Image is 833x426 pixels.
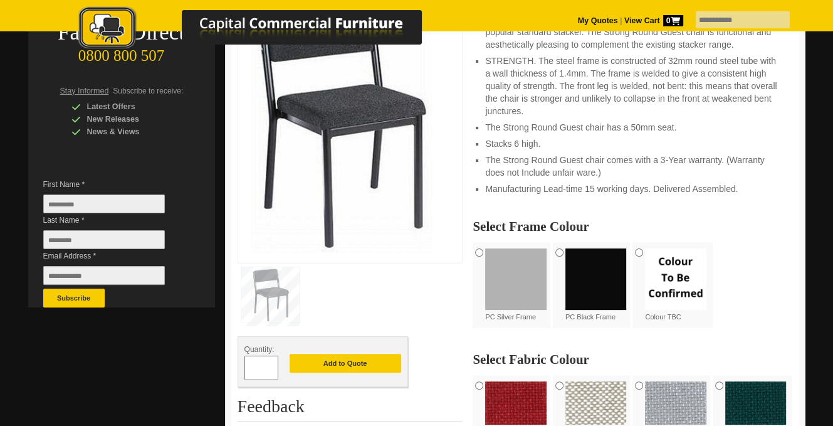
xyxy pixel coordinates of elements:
a: Capital Commercial Furniture Logo [44,6,483,56]
img: Quantum Hunter [725,381,787,425]
a: View Cart0 [622,16,683,25]
h2: Select Fabric Colour [473,353,792,366]
li: Manufacturing Lead-time 15 working days. Delivered Assembled. [485,183,780,195]
span: Quantity: [244,345,275,354]
label: Colour TBC [645,248,706,322]
span: Stay Informed [60,87,109,95]
img: Quantum Gallery [565,381,627,425]
span: Email Address * [43,250,184,262]
img: Quantum Poppy [485,381,547,425]
img: Quantum Pebble Grey [645,381,706,425]
div: Factory Direct [28,24,215,41]
div: Latest Offers [71,100,191,113]
li: The Strong Round Guest chair has a 50mm seat. [485,121,780,134]
button: Add to Quote [290,354,401,373]
h2: Feedback [238,397,463,422]
button: Subscribe [43,289,105,307]
img: Colour TBC [645,248,706,310]
input: First Name * [43,194,165,213]
li: The Strong Round Guest chair comes with a 3-Year warranty. (Warranty does not Include unfair ware.) [485,154,780,179]
div: News & Views [71,125,191,138]
span: Last Name * [43,214,184,226]
strong: View Cart [624,16,683,25]
input: Last Name * [43,230,165,249]
span: 0 [663,15,683,26]
h2: Select Frame Colour [473,220,792,233]
img: PC Black Frame [565,248,627,310]
span: First Name * [43,178,184,191]
a: My Quotes [578,16,618,25]
input: Email Address * [43,266,165,285]
div: 0800 800 507 [28,41,215,65]
div: New Releases [71,113,191,125]
li: The Strong Round Guest chair is the strengthened version of the most popular standard stacker. Th... [485,13,780,51]
img: Capital Commercial Furniture Logo [44,6,483,52]
img: PC Silver Frame [485,248,547,310]
li: STRENGTH. The steel frame is constructed of 32mm round steel tube with a wall thickness of 1.4mm.... [485,55,780,117]
span: Subscribe to receive: [113,87,183,95]
label: PC Silver Frame [485,248,547,322]
li: Stacks 6 high. [485,137,780,150]
label: PC Black Frame [565,248,627,322]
